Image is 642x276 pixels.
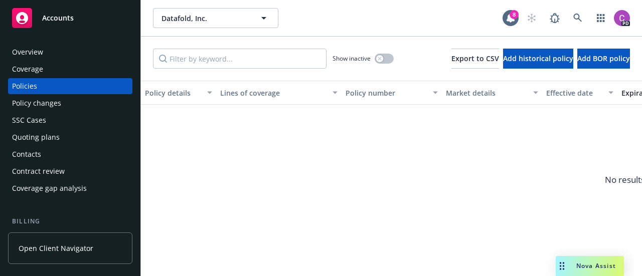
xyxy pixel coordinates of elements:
[8,61,132,77] a: Coverage
[8,112,132,128] a: SSC Cases
[346,88,427,98] div: Policy number
[591,8,611,28] a: Switch app
[12,180,87,196] div: Coverage gap analysis
[12,78,37,94] div: Policies
[8,146,132,162] a: Contacts
[556,256,624,276] button: Nova Assist
[8,180,132,196] a: Coverage gap analysis
[8,78,132,94] a: Policies
[451,49,499,69] button: Export to CSV
[153,8,278,28] button: Datafold, Inc.
[451,54,499,63] span: Export to CSV
[503,54,573,63] span: Add historical policy
[145,88,201,98] div: Policy details
[556,256,568,276] div: Drag to move
[19,243,93,253] span: Open Client Navigator
[220,88,327,98] div: Lines of coverage
[442,81,542,105] button: Market details
[42,14,74,22] span: Accounts
[12,112,46,128] div: SSC Cases
[162,13,248,24] span: Datafold, Inc.
[8,163,132,179] a: Contract review
[568,8,588,28] a: Search
[522,8,542,28] a: Start snowing
[216,81,342,105] button: Lines of coverage
[12,129,60,145] div: Quoting plans
[577,54,630,63] span: Add BOR policy
[503,49,573,69] button: Add historical policy
[510,10,519,19] div: 8
[545,8,565,28] a: Report a Bug
[8,216,132,226] div: Billing
[141,81,216,105] button: Policy details
[542,81,617,105] button: Effective date
[333,54,371,63] span: Show inactive
[153,49,327,69] input: Filter by keyword...
[577,49,630,69] button: Add BOR policy
[12,95,61,111] div: Policy changes
[8,95,132,111] a: Policy changes
[342,81,442,105] button: Policy number
[576,261,616,270] span: Nova Assist
[12,146,41,162] div: Contacts
[546,88,602,98] div: Effective date
[8,129,132,145] a: Quoting plans
[446,88,527,98] div: Market details
[614,10,630,26] img: photo
[8,4,132,32] a: Accounts
[12,44,43,60] div: Overview
[12,61,43,77] div: Coverage
[8,44,132,60] a: Overview
[12,163,65,179] div: Contract review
